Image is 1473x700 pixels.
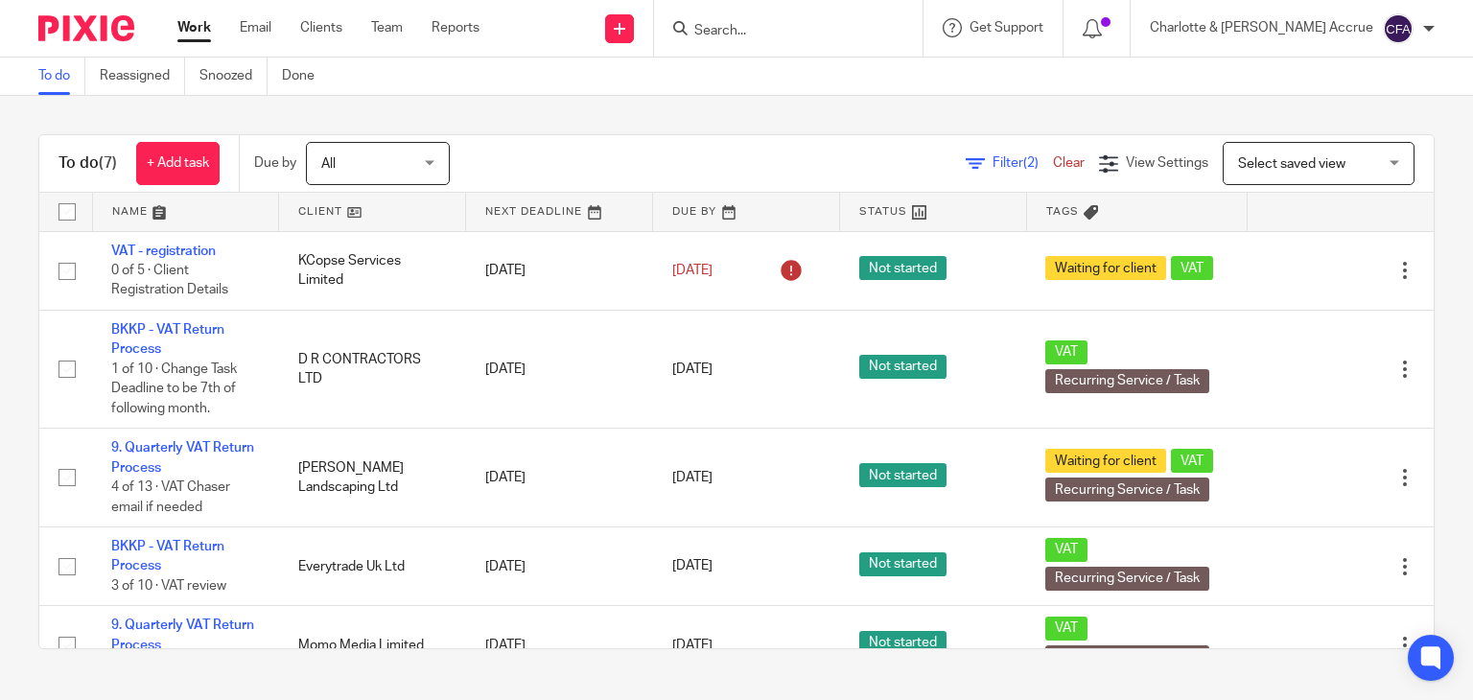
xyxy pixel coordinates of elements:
[672,362,713,376] span: [DATE]
[240,18,271,37] a: Email
[466,429,653,527] td: [DATE]
[111,362,237,415] span: 1 of 10 · Change Task Deadline to be 7th of following month.
[38,15,134,41] img: Pixie
[1045,449,1166,473] span: Waiting for client
[1045,369,1209,393] span: Recurring Service / Task
[300,18,342,37] a: Clients
[1053,156,1085,170] a: Clear
[1383,13,1414,44] img: svg%3E
[100,58,185,95] a: Reassigned
[282,58,329,95] a: Done
[859,256,947,280] span: Not started
[672,264,713,277] span: [DATE]
[466,606,653,685] td: [DATE]
[1023,156,1039,170] span: (2)
[177,18,211,37] a: Work
[111,480,230,514] span: 4 of 13 · VAT Chaser email if needed
[672,560,713,573] span: [DATE]
[1045,340,1087,364] span: VAT
[111,618,254,651] a: 9. Quarterly VAT Return Process
[970,21,1043,35] span: Get Support
[1045,478,1209,502] span: Recurring Service / Task
[111,245,216,258] a: VAT - registration
[466,310,653,428] td: [DATE]
[111,323,224,356] a: BKKP - VAT Return Process
[859,463,947,487] span: Not started
[279,429,466,527] td: [PERSON_NAME] Landscaping Ltd
[1126,156,1208,170] span: View Settings
[692,23,865,40] input: Search
[1045,567,1209,591] span: Recurring Service / Task
[1045,256,1166,280] span: Waiting for client
[859,552,947,576] span: Not started
[279,231,466,310] td: KCopse Services Limited
[672,471,713,484] span: [DATE]
[1045,645,1209,669] span: Recurring Service / Task
[993,156,1053,170] span: Filter
[38,58,85,95] a: To do
[1150,18,1373,37] p: Charlotte & [PERSON_NAME] Accrue
[254,153,296,173] p: Due by
[111,441,254,474] a: 9. Quarterly VAT Return Process
[199,58,268,95] a: Snoozed
[321,157,336,171] span: All
[466,527,653,606] td: [DATE]
[279,606,466,685] td: Momo Media Limited
[111,264,228,297] span: 0 of 5 · Client Registration Details
[1046,206,1079,217] span: Tags
[136,142,220,185] a: + Add task
[859,631,947,655] span: Not started
[279,527,466,606] td: Everytrade Uk Ltd
[371,18,403,37] a: Team
[1045,617,1087,641] span: VAT
[111,540,224,572] a: BKKP - VAT Return Process
[1171,256,1213,280] span: VAT
[432,18,479,37] a: Reports
[99,155,117,171] span: (7)
[1171,449,1213,473] span: VAT
[859,355,947,379] span: Not started
[672,639,713,652] span: [DATE]
[58,153,117,174] h1: To do
[466,231,653,310] td: [DATE]
[279,310,466,428] td: D R CONTRACTORS LTD
[1045,538,1087,562] span: VAT
[1238,157,1345,171] span: Select saved view
[111,579,226,593] span: 3 of 10 · VAT review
